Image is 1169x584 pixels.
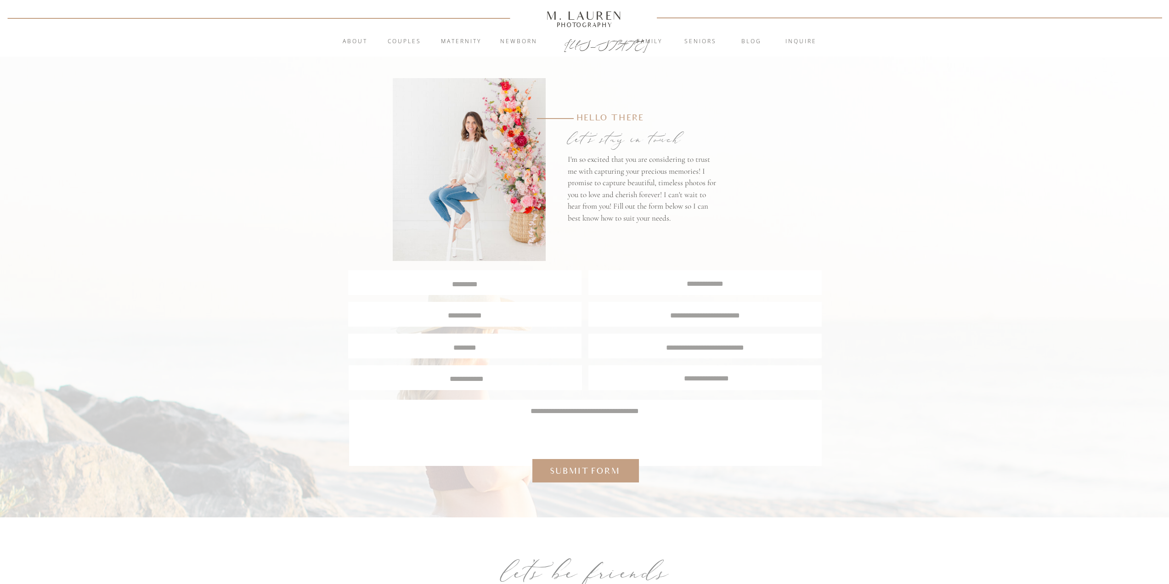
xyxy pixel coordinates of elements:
a: Photography [542,23,627,27]
a: M. Lauren [519,11,650,21]
a: Maternity [436,37,486,46]
a: Family [625,37,674,46]
a: Couples [380,37,429,46]
a: Newborn [494,37,544,46]
a: Seniors [676,37,725,46]
a: [US_STATE] [564,38,606,49]
p: let's stay in touch [568,126,718,151]
p: Hello there [576,112,695,126]
p: I'm so excited that you are considering to trust me with capturing your precious memories! I prom... [568,153,719,232]
a: Submit form [546,465,624,477]
a: About [338,37,373,46]
a: blog [727,37,776,46]
a: inquire [776,37,826,46]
